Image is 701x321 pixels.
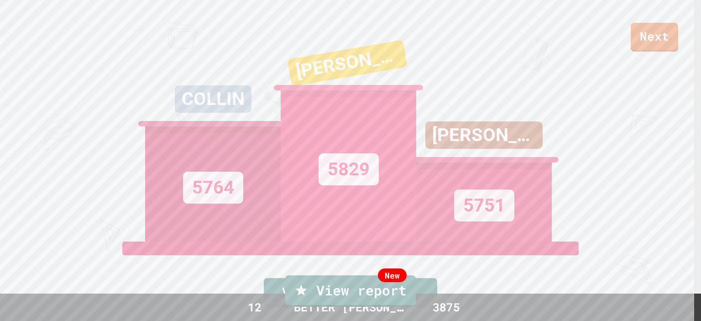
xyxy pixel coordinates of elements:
[454,189,514,221] div: 5751
[285,275,416,307] a: View report
[425,121,543,149] div: [PERSON_NAME]
[319,153,379,185] div: 5829
[183,172,243,204] div: 5764
[175,85,251,113] div: COLLIN
[631,23,678,52] a: Next
[287,40,407,86] div: [PERSON_NAME]
[378,268,407,282] div: New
